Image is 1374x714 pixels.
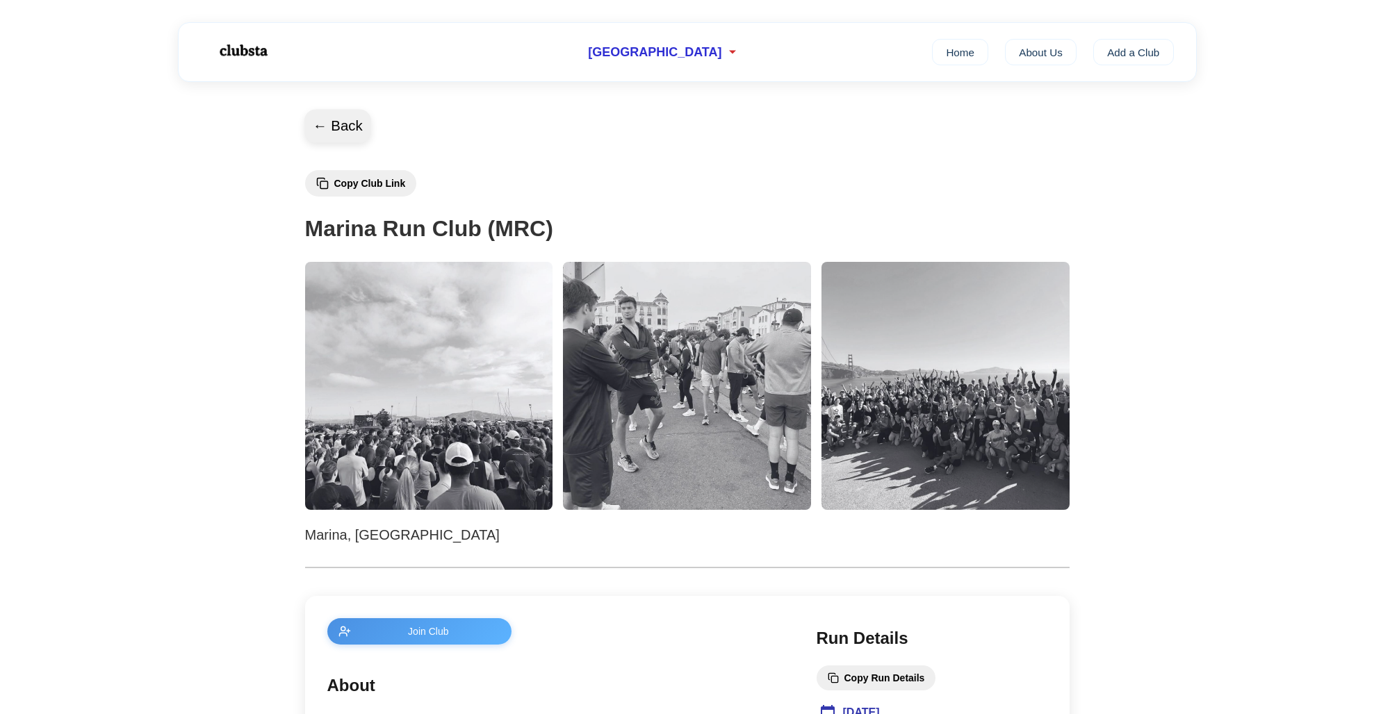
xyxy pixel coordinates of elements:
a: About Us [1005,39,1077,65]
img: Marina Run Club (MRC) 1 [305,262,553,510]
span: [GEOGRAPHIC_DATA] [588,45,721,60]
img: Marina Run Club (MRC) 2 [563,262,811,510]
a: Add a Club [1093,39,1174,65]
span: Copy Club Link [334,178,406,189]
button: Copy Club Link [305,170,417,197]
span: Join Club [357,626,501,637]
p: Marina, [GEOGRAPHIC_DATA] [305,524,1070,546]
h2: About [327,672,789,699]
h2: Run Details [817,625,1047,651]
button: Join Club [327,618,512,645]
h1: Marina Run Club (MRC) [305,211,1070,247]
button: ← Back [304,110,371,143]
img: Marina Run Club (MRC) 3 [821,262,1070,510]
a: Join Club [327,618,789,645]
a: Home [932,39,988,65]
button: Copy Run Details [817,665,936,690]
img: Logo [201,33,284,68]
